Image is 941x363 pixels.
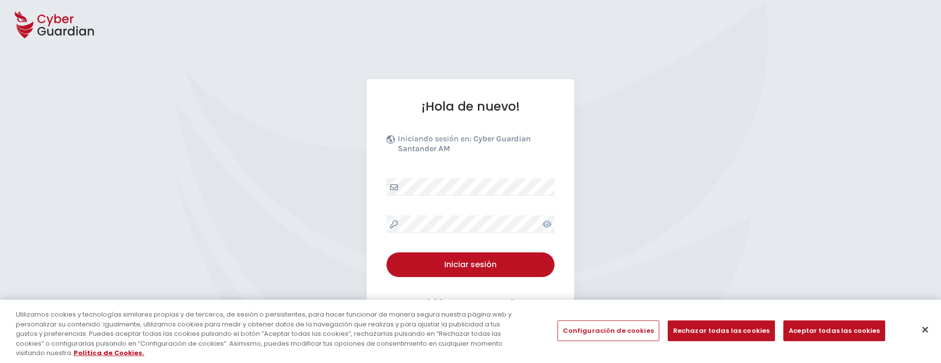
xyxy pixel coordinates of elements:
div: Utilizamos cookies y tecnologías similares propias y de terceros, de sesión o persistentes, para ... [16,310,517,358]
div: Iniciar sesión [394,259,547,271]
p: Iniciando sesión en: [398,134,552,159]
a: Más información sobre su privacidad, se abre en una nueva pestaña [74,348,144,358]
button: Iniciar sesión [386,252,555,277]
b: Cyber Guardian Santander AM [398,134,531,153]
button: Configuración de cookies, Abre el cuadro de diálogo del centro de preferencias. [557,321,659,341]
button: Rechazar todas las cookies [668,321,775,341]
a: ¿Olvidaste tu contraseña? [386,297,555,309]
h1: ¡Hola de nuevo! [386,99,555,114]
button: Cerrar [914,319,936,341]
button: Aceptar todas las cookies [783,321,885,341]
